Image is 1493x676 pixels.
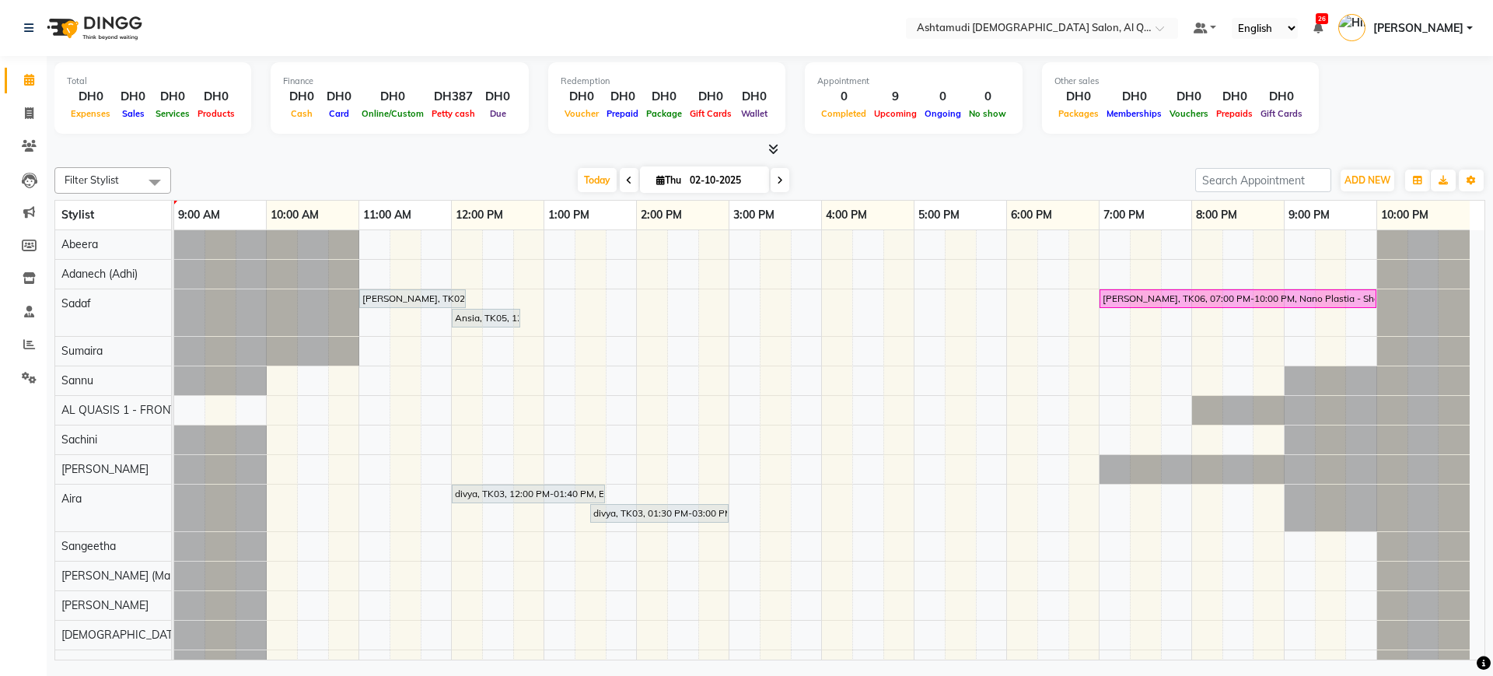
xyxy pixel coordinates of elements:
span: [DEMOGRAPHIC_DATA] [61,628,183,642]
span: Cash [287,108,316,119]
span: Today [578,168,617,192]
span: Due [486,108,510,119]
a: 3:00 PM [729,204,778,226]
div: 0 [921,88,965,106]
span: Sachini [61,433,97,447]
span: [PERSON_NAME] [1373,20,1463,37]
div: Total [67,75,239,88]
span: Expenses [67,108,114,119]
div: DH0 [1166,88,1212,106]
span: Card [325,108,353,119]
span: Vouchers [1166,108,1212,119]
div: Ansia, TK05, 12:00 PM-12:45 PM, Hair Cut - Layer Without wash [453,311,519,325]
div: DH0 [67,88,114,106]
input: 2025-10-02 [685,169,763,192]
div: DH0 [1103,88,1166,106]
span: Gift Cards [1257,108,1306,119]
a: 12:00 PM [452,204,507,226]
span: Voucher [561,108,603,119]
span: [PERSON_NAME] (Manager Accounts) [61,569,252,583]
div: DH0 [1257,88,1306,106]
a: 11:00 AM [359,204,415,226]
button: ADD NEW [1341,170,1394,191]
div: 0 [817,88,870,106]
a: 9:00 AM [174,204,224,226]
div: Finance [283,75,516,88]
a: 10:00 PM [1377,204,1432,226]
span: Sangeetha [61,539,116,553]
span: 26 [1316,13,1328,24]
div: DH0 [686,88,736,106]
span: Completed [817,108,870,119]
span: Wallet [737,108,771,119]
a: 8:00 PM [1192,204,1241,226]
span: Thu [652,174,685,186]
span: Abeera [61,237,98,251]
div: DH0 [642,88,686,106]
a: 2:00 PM [637,204,686,226]
div: DH0 [114,88,152,106]
span: Adanech (Adhi) [61,267,138,281]
a: 4:00 PM [822,204,871,226]
div: DH0 [358,88,428,106]
span: Sales [118,108,149,119]
div: DH0 [736,88,773,106]
div: DH0 [283,88,320,106]
iframe: chat widget [1428,614,1477,660]
span: Memberships [1103,108,1166,119]
div: Appointment [817,75,1010,88]
div: DH0 [1212,88,1257,106]
span: Upcoming [870,108,921,119]
a: 7:00 PM [1100,204,1149,226]
a: 5:00 PM [914,204,963,226]
span: Shumaila Customer Care [61,657,187,671]
span: [PERSON_NAME] [61,462,149,476]
span: No show [965,108,1010,119]
span: Services [152,108,194,119]
span: Aira [61,492,82,506]
img: Himanshu Akania [1338,14,1365,41]
a: 1:00 PM [544,204,593,226]
span: Packages [1054,108,1103,119]
div: DH0 [152,88,194,106]
span: Prepaid [603,108,642,119]
span: Ongoing [921,108,965,119]
div: DH0 [194,88,239,106]
div: Redemption [561,75,773,88]
div: DH0 [479,88,516,106]
div: DH0 [1054,88,1103,106]
div: DH0 [603,88,642,106]
a: 26 [1313,21,1323,35]
span: Sumaira [61,344,103,358]
img: logo [40,6,146,50]
span: Prepaids [1212,108,1257,119]
span: Sannu [61,373,93,387]
span: Online/Custom [358,108,428,119]
div: divya, TK03, 12:00 PM-01:40 PM, Eye Lash Extension [453,487,603,501]
span: AL QUASIS 1 - FRONT OFFICE [61,403,218,417]
div: DH0 [320,88,358,106]
a: 6:00 PM [1007,204,1056,226]
div: [PERSON_NAME], TK06, 07:00 PM-10:00 PM, Nano Plastia - Short [1101,292,1375,306]
a: 9:00 PM [1285,204,1334,226]
span: ADD NEW [1344,174,1390,186]
div: DH387 [428,88,479,106]
div: 9 [870,88,921,106]
div: Other sales [1054,75,1306,88]
span: Products [194,108,239,119]
span: Gift Cards [686,108,736,119]
span: Filter Stylist [65,173,119,186]
div: 0 [965,88,1010,106]
span: Petty cash [428,108,479,119]
div: [PERSON_NAME], TK02, 11:00 AM-12:10 PM, Roots Color - [MEDICAL_DATA] Free [361,292,464,306]
div: DH0 [561,88,603,106]
input: Search Appointment [1195,168,1331,192]
div: divya, TK03, 01:30 PM-03:00 PM, Acrylic Extension [592,506,727,520]
span: Sadaf [61,296,91,310]
span: Stylist [61,208,94,222]
span: Package [642,108,686,119]
a: 10:00 AM [267,204,323,226]
span: [PERSON_NAME] [61,598,149,612]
